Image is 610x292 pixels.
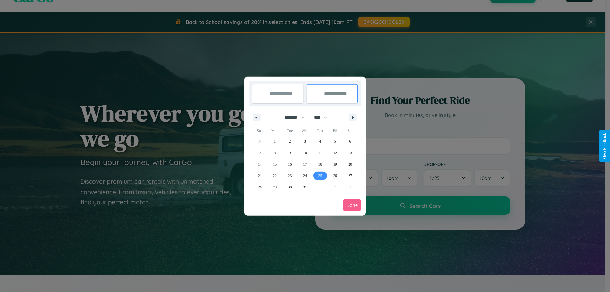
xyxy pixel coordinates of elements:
button: 1 [267,136,282,147]
button: 7 [252,147,267,159]
span: Sat [343,126,358,136]
span: 21 [258,170,262,181]
span: Tue [282,126,297,136]
span: 6 [349,136,351,147]
span: 24 [303,170,307,181]
span: 1 [274,136,276,147]
button: 26 [328,170,342,181]
button: 12 [328,147,342,159]
button: 10 [297,147,312,159]
span: 10 [303,147,307,159]
span: 28 [258,181,262,193]
span: 25 [318,170,322,181]
span: Mon [267,126,282,136]
span: 30 [288,181,292,193]
span: 7 [259,147,261,159]
button: 30 [282,181,297,193]
button: 14 [252,159,267,170]
button: 5 [328,136,342,147]
button: 2 [282,136,297,147]
span: 19 [333,159,337,170]
span: 14 [258,159,262,170]
span: Wed [297,126,312,136]
button: 23 [282,170,297,181]
span: 5 [334,136,336,147]
button: 11 [313,147,328,159]
button: 4 [313,136,328,147]
button: 27 [343,170,358,181]
span: 17 [303,159,307,170]
span: 29 [273,181,277,193]
button: 25 [313,170,328,181]
button: 22 [267,170,282,181]
span: 13 [348,147,352,159]
button: 16 [282,159,297,170]
span: 31 [303,181,307,193]
span: 11 [318,147,322,159]
button: 15 [267,159,282,170]
span: 2 [289,136,291,147]
span: 18 [318,159,322,170]
button: 3 [297,136,312,147]
span: Sun [252,126,267,136]
button: 13 [343,147,358,159]
div: Give Feedback [602,133,607,159]
span: 20 [348,159,352,170]
span: 8 [274,147,276,159]
button: 6 [343,136,358,147]
span: Thu [313,126,328,136]
button: 19 [328,159,342,170]
span: 23 [288,170,292,181]
button: 17 [297,159,312,170]
button: 21 [252,170,267,181]
button: 28 [252,181,267,193]
span: 9 [289,147,291,159]
button: 8 [267,147,282,159]
button: 31 [297,181,312,193]
span: 15 [273,159,277,170]
button: 20 [343,159,358,170]
span: 3 [304,136,306,147]
span: 26 [333,170,337,181]
span: 12 [333,147,337,159]
button: 9 [282,147,297,159]
span: 4 [319,136,321,147]
span: 22 [273,170,277,181]
span: 16 [288,159,292,170]
span: Fri [328,126,342,136]
button: 24 [297,170,312,181]
button: Done [343,199,361,211]
span: 27 [348,170,352,181]
button: 29 [267,181,282,193]
button: 18 [313,159,328,170]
